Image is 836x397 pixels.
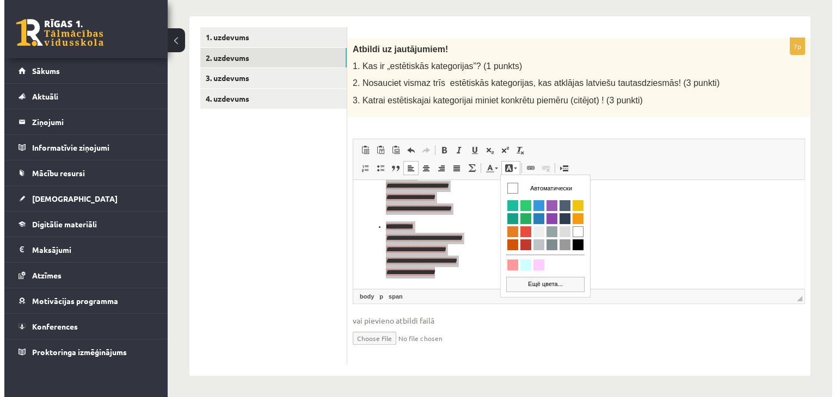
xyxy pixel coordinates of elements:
[71,50,84,63] a: Белый
[497,161,516,175] a: Цвет фона
[12,19,99,46] a: Rīgas 1. Tālmācības vidusskola
[19,24,32,37] a: Изумрудный
[28,194,113,203] span: [DEMOGRAPHIC_DATA]
[445,161,460,175] a: По ширине
[429,161,445,175] a: По правому краю
[14,237,150,262] a: Maksājumi
[19,50,32,63] a: Бледно-красный
[45,63,58,76] a: Серо-голубой
[14,186,150,211] a: [DEMOGRAPHIC_DATA]
[447,143,463,157] a: Курсив (Ctrl+I)
[6,6,83,20] td: Автоматически
[32,63,45,76] a: Серебристый
[5,63,19,76] a: Цвет тыквы
[5,102,84,117] a: Ещё цвета...
[5,83,19,96] a: FF9999
[19,63,32,76] a: Насыщенный красный
[28,347,122,357] span: Proktoringa izmēģinājums
[32,24,45,37] a: Светло-синий
[32,50,45,63] a: Яркий серебристый
[552,161,567,175] a: Вставить разрыв страницы для печати
[14,160,150,185] a: Mācību resursi
[45,50,58,63] a: Светлый серо-голубой
[460,161,475,175] a: Математика
[384,143,399,157] a: Вставить из Word
[28,321,73,331] span: Konferences
[71,63,84,76] a: Чёрный
[368,143,384,157] a: Вставить только текст (Ctrl+Shift+V)
[28,296,114,306] span: Motivācijas programma
[196,27,342,47] a: 1. uzdevums
[28,135,150,160] legend: Informatīvie ziņojumi
[5,37,19,50] a: Тёмно-голубой
[353,143,368,157] a: Вставить (Ctrl+V)
[463,143,478,157] a: Подчеркнутый (Ctrl+U)
[14,339,150,364] a: Proktoringa izmēģinājums
[373,291,381,301] a: Элемент p
[792,296,798,301] span: Перетащите для изменения размера
[478,143,493,157] a: Подстрочный индекс
[478,161,497,175] a: Цвет текста
[28,219,93,229] span: Digitālie materiāli
[348,61,518,71] span: 1. Kas ir „estētiskās kategorijas”? (1 punkts)
[368,161,384,175] a: Вставить / удалить маркированный список
[349,180,800,289] iframe: Визуальный текстовый редактор, wiswyg-editor-user-answer-47433937606600
[14,263,150,288] a: Atzīmes
[28,168,81,178] span: Mācību resursi
[58,24,71,37] a: Сине-серый
[14,109,150,134] a: Ziņojumi
[28,66,56,76] span: Sākums
[58,63,71,76] a: Тёмно-серый
[19,83,32,96] a: CCFFFF
[384,161,399,175] a: Цитата
[28,109,150,134] legend: Ziņojumi
[14,84,150,109] a: Aktuāli
[58,50,71,63] a: Светло-серый
[32,83,45,96] a: FFCCFF
[32,37,45,50] a: Насыщенный синий
[19,37,32,50] a: Тёмно-изумрудный
[382,291,401,301] a: Элемент span
[348,45,444,54] span: Atbildi uz jautājumiem!
[14,135,150,160] a: Informatīvie ziņojumi
[5,5,84,21] a: Автоматически
[414,143,429,157] a: Повторить (Ctrl+Y)
[196,48,342,68] a: 2. uzdevums
[14,58,150,83] a: Sākums
[14,314,150,339] a: Konferences
[348,315,801,326] span: vai pievieno atbildi failā
[508,143,524,157] a: Убрать форматирование
[5,50,19,63] a: Морковный
[14,288,150,313] a: Motivācijas programma
[399,161,414,175] a: По левому краю
[5,24,19,37] a: Насыщенный голубой
[348,78,715,88] span: 2. Nosauciet vismaz trīs estētiskās kategorijas, kas atklājas latviešu tautasdziesmās! (3 punkti)
[28,91,54,101] span: Aktuāli
[432,143,447,157] a: Полужирный (Ctrl+B)
[348,96,638,105] span: 3. Katrai estētiskajai kategorijai miniet konkrētu piemēru (citējot) ! (3 punkti)
[71,37,84,50] a: Оранжевый
[196,68,342,88] a: 3. uzdevums
[28,270,57,280] span: Atzīmes
[534,161,549,175] a: Убрать ссылку
[45,37,58,50] a: Тёмно-фиолетовый
[414,161,429,175] a: По центру
[353,291,372,301] a: Элемент body
[399,143,414,157] a: Отменить (Ctrl+Z)
[196,89,342,109] a: 4. uzdevums
[519,161,534,175] a: Вставить/Редактировать ссылку (Ctrl+K)
[353,161,368,175] a: Вставить / удалить нумерованный список
[45,24,58,37] a: Аметист
[28,237,150,262] legend: Maksājumi
[58,37,71,50] a: Ненасыщенный синий
[785,38,801,55] p: 7p
[71,24,84,37] a: Ярко-желтый
[493,143,508,157] a: Надстрочный индекс
[14,212,150,237] a: Digitālie materiāli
